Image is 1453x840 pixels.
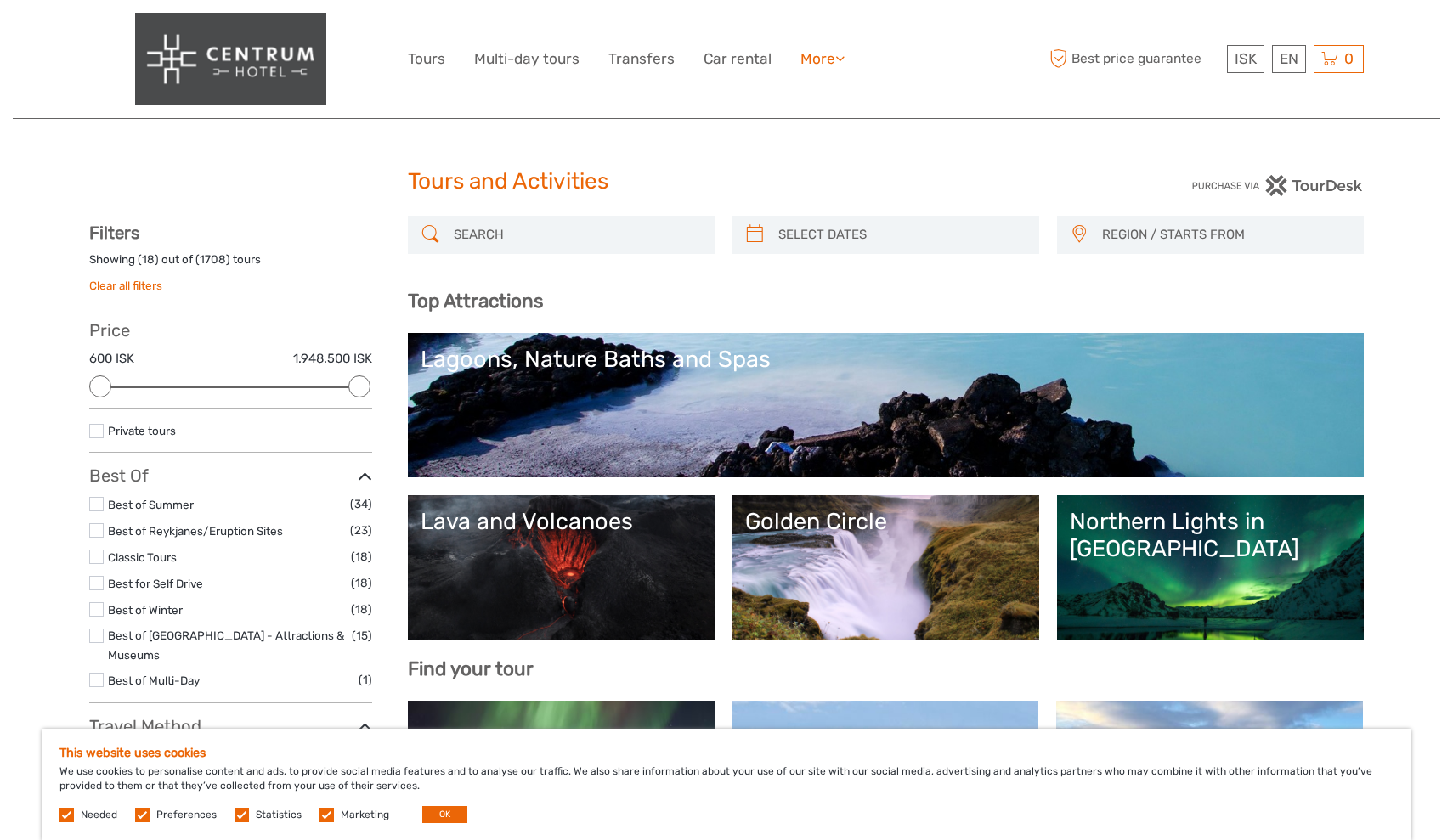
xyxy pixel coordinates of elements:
[421,508,702,627] a: Lava and Volcanoes
[1070,508,1351,627] a: Northern Lights in [GEOGRAPHIC_DATA]
[24,30,192,43] p: We're away right now. Please check back later!
[108,498,194,511] a: Best of Summer
[108,577,203,590] a: Best for Self Drive
[1272,45,1306,73] div: EN
[421,346,1351,373] div: Lagoons, Nature Baths and Spas
[422,806,467,823] button: OK
[89,465,372,486] h3: Best Of
[135,13,326,105] img: 3405-1f96bbb8-77b6-4d06-b88a-a91ae12c0b50_logo_big.png
[108,424,176,437] a: Private tours
[408,47,445,71] a: Tours
[59,746,1394,760] h5: This website uses cookies
[256,808,302,822] label: Statistics
[800,47,845,71] a: More
[408,657,534,680] b: Find your tour
[704,47,772,71] a: Car rental
[341,808,389,822] label: Marketing
[350,494,372,514] span: (34)
[108,629,344,662] a: Best of [GEOGRAPHIC_DATA] - Attractions & Museums
[108,550,177,564] a: Classic Tours
[350,521,372,540] span: (23)
[745,508,1026,627] a: Golden Circle
[447,220,706,250] input: SEARCH
[108,674,200,687] a: Best of Multi-Day
[156,808,217,822] label: Preferences
[421,508,702,535] div: Lava and Volcanoes
[745,508,1026,535] div: Golden Circle
[421,346,1351,465] a: Lagoons, Nature Baths and Spas
[351,600,372,619] span: (18)
[351,573,372,593] span: (18)
[359,670,372,690] span: (1)
[408,168,1045,195] h1: Tours and Activities
[89,251,372,278] div: Showing ( ) out of ( ) tours
[108,524,283,538] a: Best of Reykjanes/Eruption Sites
[200,251,226,268] label: 1708
[1235,50,1257,67] span: ISK
[42,729,1411,840] div: We use cookies to personalise content and ads, to provide social media features and to analyse ou...
[608,47,675,71] a: Transfers
[142,251,155,268] label: 18
[1094,221,1355,249] button: REGION / STARTS FROM
[351,547,372,567] span: (18)
[772,220,1031,250] input: SELECT DATES
[89,320,372,341] h3: Price
[352,626,372,646] span: (15)
[474,47,580,71] a: Multi-day tours
[1191,175,1364,196] img: PurchaseViaTourDesk.png
[108,603,183,617] a: Best of Winter
[1045,45,1223,73] span: Best price guarantee
[293,350,372,368] label: 1.948.500 ISK
[408,290,543,313] b: Top Attractions
[81,808,117,822] label: Needed
[89,350,134,368] label: 600 ISK
[1070,508,1351,563] div: Northern Lights in [GEOGRAPHIC_DATA]
[1342,50,1356,67] span: 0
[89,223,139,243] strong: Filters
[89,279,162,292] a: Clear all filters
[89,716,372,736] h3: Travel Method
[195,26,216,47] button: Open LiveChat chat widget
